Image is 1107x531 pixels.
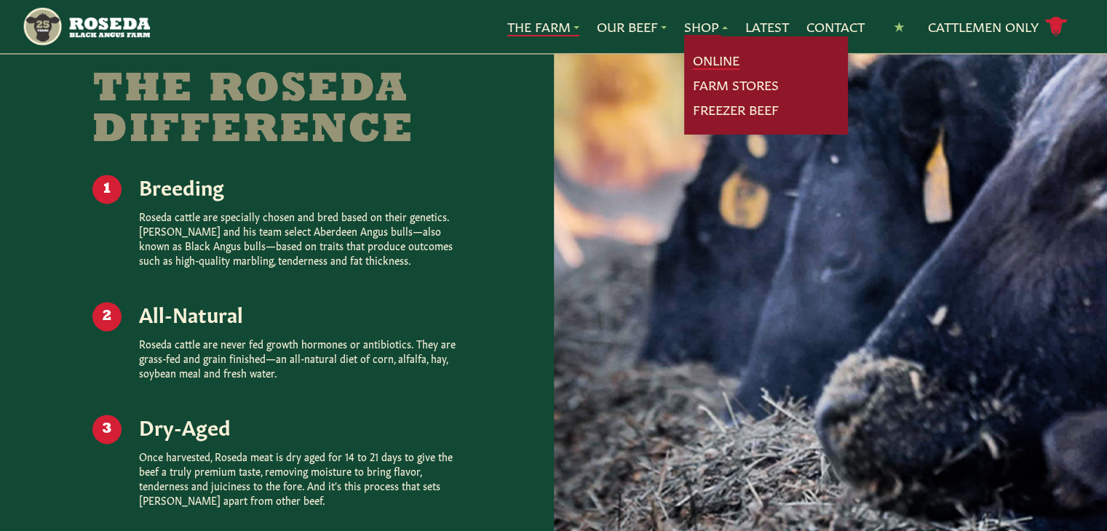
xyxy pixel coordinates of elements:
h5: Dry-Aged [139,415,461,437]
a: Our Beef [597,17,667,36]
h5: Breeding [139,175,461,197]
h2: The Roseda Difference [92,70,456,151]
a: Freezer Beef [693,100,779,119]
a: Contact [806,17,865,36]
a: Farm Stores [693,76,779,95]
h5: All-Natural [139,302,461,324]
p: Once harvested, Roseda meat is dry aged for 14 to 21 days to give the beef a truly premium taste,... [139,449,461,507]
p: Roseda cattle are specially chosen and bred based on their genetics. [PERSON_NAME] and his team s... [139,209,461,267]
a: The Farm [507,17,579,36]
a: Online [693,51,739,70]
a: Latest [745,17,789,36]
p: Roseda cattle are never fed growth hormones or antibiotics. They are grass-fed and grain finished... [139,336,461,380]
a: Cattlemen Only [928,14,1068,39]
img: https://roseda.com/wp-content/uploads/2021/05/roseda-25-header.png [22,6,149,47]
a: Shop [684,17,728,36]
